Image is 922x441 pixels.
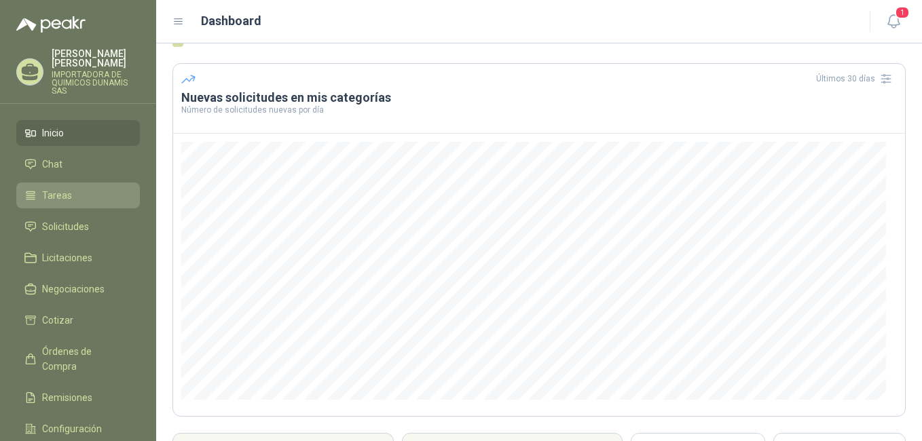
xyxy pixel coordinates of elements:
[42,313,73,328] span: Cotizar
[42,188,72,203] span: Tareas
[881,9,906,34] button: 1
[42,157,62,172] span: Chat
[181,90,897,106] h3: Nuevas solicitudes en mis categorías
[895,6,910,19] span: 1
[16,214,140,239] a: Solicitudes
[42,344,127,374] span: Órdenes de Compra
[16,245,140,271] a: Licitaciones
[16,183,140,208] a: Tareas
[16,307,140,333] a: Cotizar
[42,282,105,296] span: Negociaciones
[201,12,261,31] h1: Dashboard
[42,250,92,265] span: Licitaciones
[42,219,89,234] span: Solicitudes
[42,421,102,436] span: Configuración
[16,276,140,302] a: Negociaciones
[42,390,92,405] span: Remisiones
[52,49,140,68] p: [PERSON_NAME] [PERSON_NAME]
[16,385,140,410] a: Remisiones
[16,151,140,177] a: Chat
[181,106,897,114] p: Número de solicitudes nuevas por día
[16,120,140,146] a: Inicio
[42,126,64,140] span: Inicio
[16,16,86,33] img: Logo peakr
[16,339,140,379] a: Órdenes de Compra
[52,71,140,95] p: IMPORTADORA DE QUIMICOS DUNAMIS SAS
[816,68,897,90] div: Últimos 30 días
